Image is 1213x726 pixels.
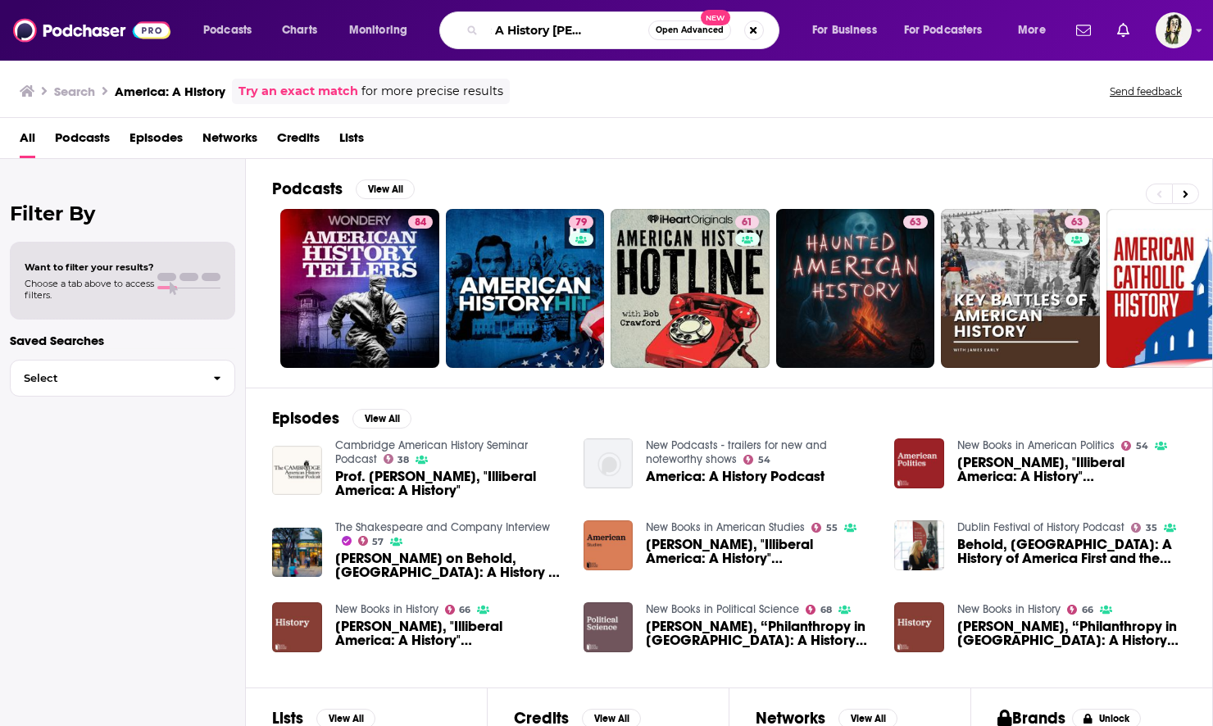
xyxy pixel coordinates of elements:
[957,438,1115,452] a: New Books in American Politics
[957,619,1186,647] a: Olivier Zunz, “Philanthropy in America: A History” (Princeton UP, 2014)
[1070,16,1097,44] a: Show notifications dropdown
[1136,442,1148,450] span: 54
[484,17,648,43] input: Search podcasts, credits, & more...
[1156,12,1192,48] img: User Profile
[272,446,322,496] img: Prof. Steven Hahn, "Illiberal America: A History"
[272,179,415,199] a: PodcastsView All
[358,536,384,546] a: 57
[646,470,825,483] a: America: A History Podcast
[957,456,1186,483] a: Steven Hahn, "Illiberal America: A History" (Norton, 2024)
[459,606,470,614] span: 66
[271,17,327,43] a: Charts
[1111,16,1136,44] a: Show notifications dropdown
[372,538,384,546] span: 57
[54,84,95,99] h3: Search
[646,619,875,647] span: [PERSON_NAME], “Philanthropy in [GEOGRAPHIC_DATA]: A History” (Princeton UP, 2014)
[384,454,410,464] a: 38
[272,528,322,578] img: Sarah Churchwell on Behold, America: A History of America First and the American Dream
[1121,441,1148,451] a: 54
[115,84,225,99] h3: America: A History
[1071,215,1083,231] span: 63
[272,602,322,652] img: Steven Hahn, "Illiberal America: A History" (Norton, 2024)
[335,551,564,579] a: Sarah Churchwell on Behold, America: A History of America First and the American Dream
[569,216,593,229] a: 79
[339,125,364,158] a: Lists
[646,538,875,565] a: Steven Hahn, "Illiberal America: A History" (Norton, 2024)
[893,17,1006,43] button: open menu
[280,209,439,368] a: 84
[575,215,587,231] span: 79
[1131,523,1157,533] a: 35
[192,17,273,43] button: open menu
[445,605,471,615] a: 66
[335,470,564,497] a: Prof. Steven Hahn, "Illiberal America: A History"
[335,520,550,534] a: The Shakespeare and Company Interview
[1156,12,1192,48] span: Logged in as poppyhat
[611,209,770,368] a: 61
[801,17,897,43] button: open menu
[820,606,832,614] span: 68
[335,438,528,466] a: Cambridge American History Seminar Podcast
[646,438,827,466] a: New Podcasts - trailers for new and noteworthy shows
[335,551,564,579] span: [PERSON_NAME] on Behold, [GEOGRAPHIC_DATA]: A History of America First and the American Dream
[10,360,235,397] button: Select
[903,216,928,229] a: 63
[25,261,154,273] span: Want to filter your results?
[910,215,921,231] span: 63
[1006,17,1066,43] button: open menu
[13,15,170,46] a: Podchaser - Follow, Share and Rate Podcasts
[282,19,317,42] span: Charts
[356,179,415,199] button: View All
[272,179,343,199] h2: Podcasts
[957,456,1186,483] span: [PERSON_NAME], "Illiberal America: A History" ([GEOGRAPHIC_DATA], 2024)
[202,125,257,158] span: Networks
[735,216,759,229] a: 61
[129,125,183,158] a: Episodes
[398,456,409,464] span: 38
[1018,19,1046,42] span: More
[1065,216,1089,229] a: 63
[648,20,731,40] button: Open AdvancedNew
[701,10,730,25] span: New
[1156,12,1192,48] button: Show profile menu
[584,602,634,652] img: Olivier Zunz, “Philanthropy in America: A History” (Princeton UP, 2014)
[335,602,438,616] a: New Books in History
[335,619,564,647] span: [PERSON_NAME], "Illiberal America: A History" ([GEOGRAPHIC_DATA], 2024)
[957,619,1186,647] span: [PERSON_NAME], “Philanthropy in [GEOGRAPHIC_DATA]: A History” (Princeton UP, 2014)
[743,455,770,465] a: 54
[584,520,634,570] img: Steven Hahn, "Illiberal America: A History" (Norton, 2024)
[894,602,944,652] img: Olivier Zunz, “Philanthropy in America: A History” (Princeton UP, 2014)
[25,278,154,301] span: Choose a tab above to access filters.
[349,19,407,42] span: Monitoring
[10,202,235,225] h2: Filter By
[826,524,838,532] span: 55
[646,602,799,616] a: New Books in Political Science
[446,209,605,368] a: 79
[894,438,944,488] img: Steven Hahn, "Illiberal America: A History" (Norton, 2024)
[758,456,770,464] span: 54
[584,438,634,488] img: America: A History Podcast
[338,17,429,43] button: open menu
[20,125,35,158] span: All
[55,125,110,158] a: Podcasts
[646,538,875,565] span: [PERSON_NAME], "Illiberal America: A History" ([GEOGRAPHIC_DATA], 2024)
[894,520,944,570] img: Behold, America: A History of America First and the American Dream
[335,470,564,497] span: Prof. [PERSON_NAME], "Illiberal America: A History"
[277,125,320,158] a: Credits
[1146,524,1157,532] span: 35
[656,26,724,34] span: Open Advanced
[957,520,1124,534] a: Dublin Festival of History Podcast
[335,619,564,647] a: Steven Hahn, "Illiberal America: A History" (Norton, 2024)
